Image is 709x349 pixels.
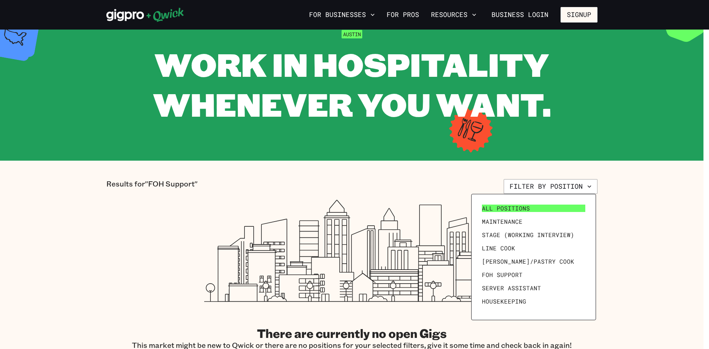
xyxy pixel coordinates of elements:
[482,231,574,239] span: Stage (working interview)
[482,271,523,278] span: FOH Support
[482,311,515,318] span: Prep Cook
[482,244,515,252] span: Line Cook
[482,298,526,305] span: Housekeeping
[482,218,523,225] span: Maintenance
[479,202,588,312] ul: Filter by position
[482,205,530,212] span: All Positions
[482,258,574,265] span: [PERSON_NAME]/Pastry Cook
[482,284,541,292] span: Server Assistant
